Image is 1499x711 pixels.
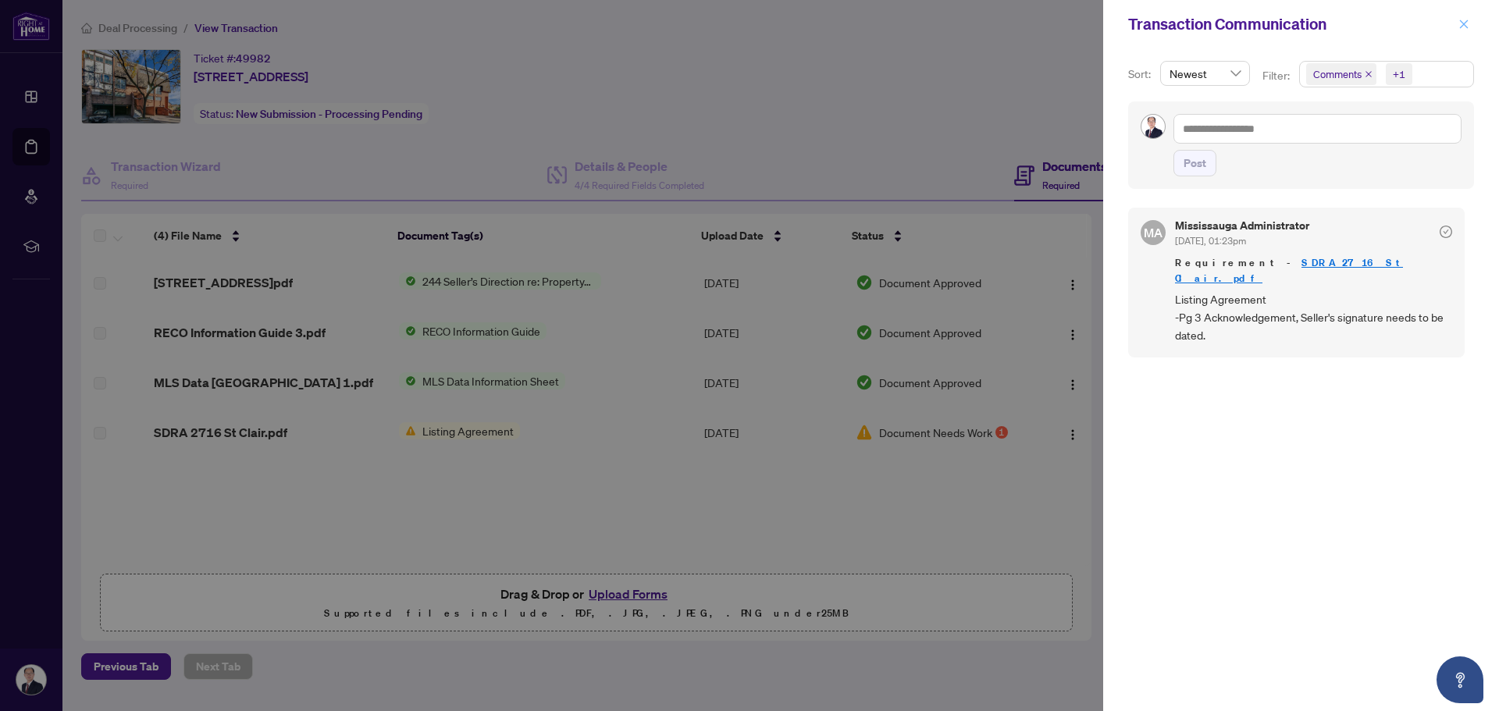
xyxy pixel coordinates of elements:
span: MA [1144,223,1163,242]
h5: Mississauga Administrator [1175,220,1309,231]
span: [DATE], 01:23pm [1175,235,1246,247]
span: close [1458,19,1469,30]
img: Profile Icon [1141,115,1165,138]
span: Newest [1170,62,1241,85]
span: Requirement - [1175,255,1452,286]
span: Listing Agreement -Pg 3 Acknowledgement, Seller's signature needs to be dated. [1175,290,1452,345]
span: close [1365,70,1373,78]
p: Filter: [1262,67,1292,84]
span: Comments [1313,66,1362,82]
button: Post [1173,150,1216,176]
div: +1 [1393,66,1405,82]
button: Open asap [1437,656,1483,703]
p: Sort: [1128,66,1154,83]
span: Comments [1306,63,1376,85]
div: Transaction Communication [1128,12,1454,36]
span: check-circle [1440,226,1452,238]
